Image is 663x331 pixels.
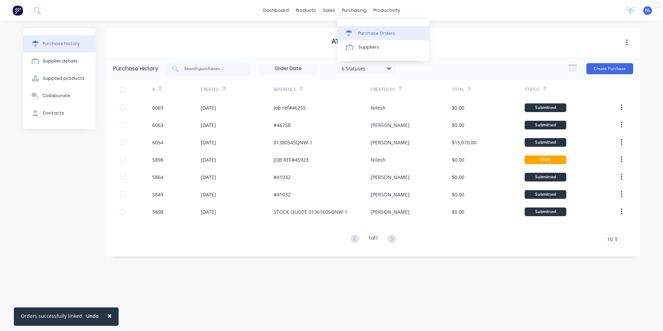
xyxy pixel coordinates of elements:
[43,93,70,99] div: Collaborate
[645,7,651,14] span: NL
[152,156,163,163] div: 5898
[201,173,216,181] div: [DATE]
[113,65,158,73] div: Purchase History
[371,86,395,93] div: Created By
[274,121,291,129] div: #46758
[183,65,241,72] input: Search purchases...
[525,173,566,181] div: Submitted
[371,104,386,111] div: Nilesh
[21,312,82,320] div: Orders successfully linked
[525,190,566,199] div: Submitted
[274,104,306,111] div: job ref#46255
[370,5,404,16] div: productivity
[274,173,291,181] div: #41032
[43,41,80,47] div: Purchase history
[152,104,163,111] div: 6069
[525,121,566,129] div: Submitted
[201,104,216,111] div: [DATE]
[201,121,216,129] div: [DATE]
[371,156,386,163] div: Nilesh
[82,311,103,321] button: Undo
[201,208,216,215] div: [DATE]
[331,37,415,45] h1: Atlas Specialty Metals
[358,30,395,36] div: Purchase Orders
[23,35,95,52] button: Purchase history
[201,86,219,93] div: Created
[201,156,216,163] div: [DATE]
[12,5,23,16] img: Factory
[371,173,410,181] div: [PERSON_NAME]
[342,65,391,72] div: 6 Statuses
[452,139,476,146] div: $15,070.00
[338,5,370,16] div: purchasing
[525,138,566,147] div: Submitted
[152,173,163,181] div: 5864
[201,191,216,198] div: [DATE]
[452,104,464,111] div: $0.00
[152,86,155,93] div: #
[274,139,312,146] div: 0138054SQNW-1
[23,87,95,104] button: Collaborate
[152,121,163,129] div: 6063
[152,208,163,215] div: 5808
[107,311,112,321] span: ×
[368,234,378,244] div: 1 of 1
[23,70,95,87] button: Supplied products
[274,86,296,93] div: Reference
[525,155,566,164] div: Draft
[319,5,338,16] div: sales
[43,75,85,82] div: Supplied products
[525,86,540,93] div: Status
[43,58,78,64] div: Supplier details
[23,52,95,70] button: Supplier details
[452,86,464,93] div: Total
[452,191,464,198] div: $0.00
[337,26,429,40] a: Purchase Orders
[259,63,317,74] input: Order Date
[274,156,309,163] div: JOB REF#45923
[607,236,613,243] span: 10
[274,208,347,215] div: STOCK QUOTE 0136160SQNW-1
[274,191,291,198] div: #41032
[371,139,410,146] div: [PERSON_NAME]
[452,208,464,215] div: $0.00
[371,191,410,198] div: [PERSON_NAME]
[337,40,429,54] a: Suppliers
[152,139,163,146] div: 6054
[101,307,119,324] button: Close
[358,44,379,50] div: Suppliers
[525,103,566,112] div: Submitted
[452,173,464,181] div: $0.00
[201,139,216,146] div: [DATE]
[260,5,292,16] a: dashboard
[586,63,633,74] button: Create Purchase
[23,104,95,122] button: Contacts
[43,110,64,116] div: Contacts
[525,207,566,216] div: Submitted
[371,208,410,215] div: [PERSON_NAME]
[452,121,464,129] div: $0.00
[452,156,464,163] div: $0.00
[152,191,163,198] div: 5849
[292,5,319,16] div: products
[371,121,410,129] div: [PERSON_NAME]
